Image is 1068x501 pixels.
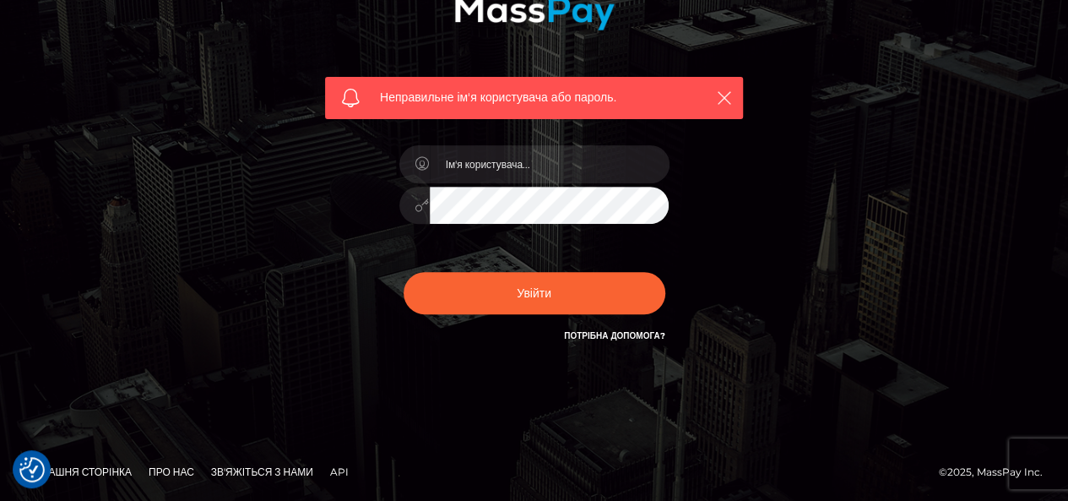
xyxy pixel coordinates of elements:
a: Про нас [142,459,201,485]
button: Налаштування згоди [19,457,45,482]
a: Домашня сторінка [19,459,138,485]
a: Потрібна допомога? [564,330,664,341]
input: Ім'я користувача... [430,145,670,183]
font: Зв'яжіться з нами [211,466,313,478]
font: 2025, MassPay Inc. [947,466,1043,478]
font: © [939,466,947,478]
font: API [330,466,349,478]
font: Про нас [149,466,194,478]
font: Неправильне ім'я користувача або пароль. [380,90,615,105]
a: API [323,459,355,485]
img: Кнопка згоди знову [19,457,45,482]
button: Увійти [404,272,665,314]
font: Домашня сторінка [25,466,132,478]
a: Зв'яжіться з нами [204,459,320,485]
font: Увійти [517,286,551,301]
